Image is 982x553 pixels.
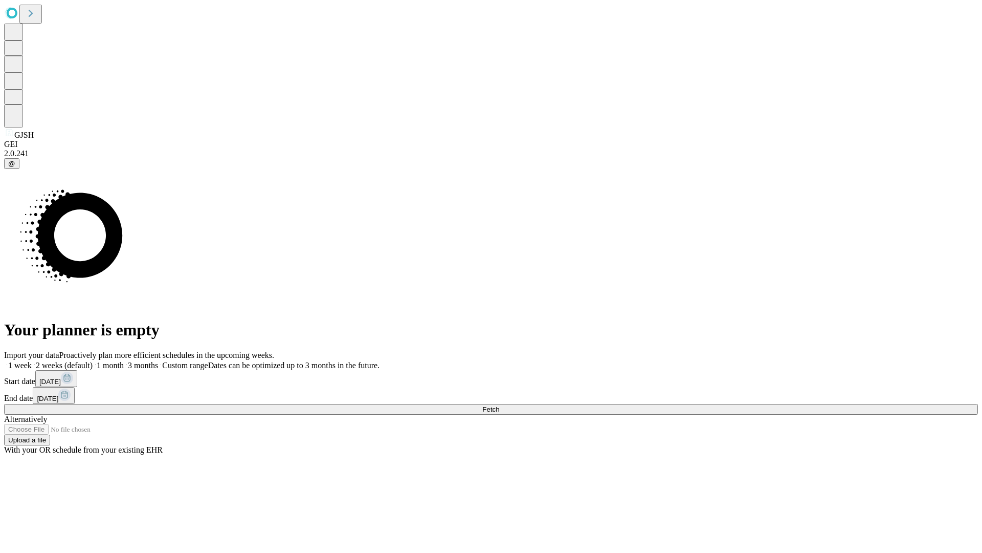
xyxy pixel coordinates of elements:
span: 1 month [97,361,124,370]
div: End date [4,387,978,404]
button: [DATE] [33,387,75,404]
div: GEI [4,140,978,149]
div: 2.0.241 [4,149,978,158]
span: [DATE] [39,378,61,386]
span: Import your data [4,351,59,359]
span: With your OR schedule from your existing EHR [4,445,163,454]
span: 1 week [8,361,32,370]
button: Upload a file [4,435,50,445]
button: [DATE] [35,370,77,387]
h1: Your planner is empty [4,321,978,339]
span: Alternatively [4,415,47,423]
button: Fetch [4,404,978,415]
span: Proactively plan more efficient schedules in the upcoming weeks. [59,351,274,359]
button: @ [4,158,19,169]
span: Dates can be optimized up to 3 months in the future. [208,361,380,370]
span: Fetch [482,406,499,413]
div: Start date [4,370,978,387]
span: GJSH [14,131,34,139]
span: 2 weeks (default) [36,361,93,370]
span: Custom range [162,361,208,370]
span: 3 months [128,361,158,370]
span: [DATE] [37,395,58,402]
span: @ [8,160,15,167]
